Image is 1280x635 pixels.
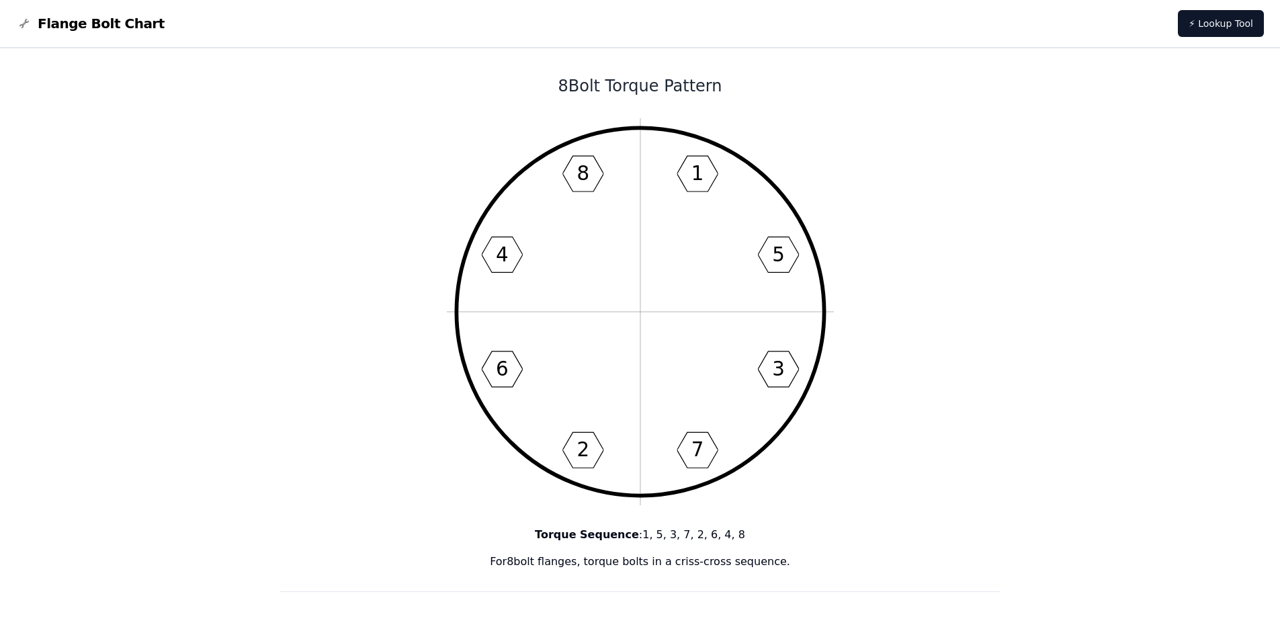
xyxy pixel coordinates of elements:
text: 1 [691,162,703,185]
text: 7 [691,438,703,461]
h1: 8 Bolt Torque Pattern [280,75,1001,97]
text: 5 [772,243,785,266]
text: 6 [496,357,509,380]
b: Torque Sequence [535,528,639,541]
text: 3 [772,357,785,380]
p: For 8 bolt flanges, torque bolts in a criss-cross sequence. [280,554,1001,570]
text: 8 [577,162,589,185]
text: 4 [496,243,509,266]
p: : 1, 5, 3, 7, 2, 6, 4, 8 [280,527,1001,543]
span: Flange Bolt Chart [38,14,165,33]
a: Flange Bolt Chart LogoFlange Bolt Chart [16,14,165,33]
text: 2 [577,438,589,461]
a: ⚡ Lookup Tool [1178,10,1264,37]
img: Flange Bolt Chart Logo [16,15,32,32]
